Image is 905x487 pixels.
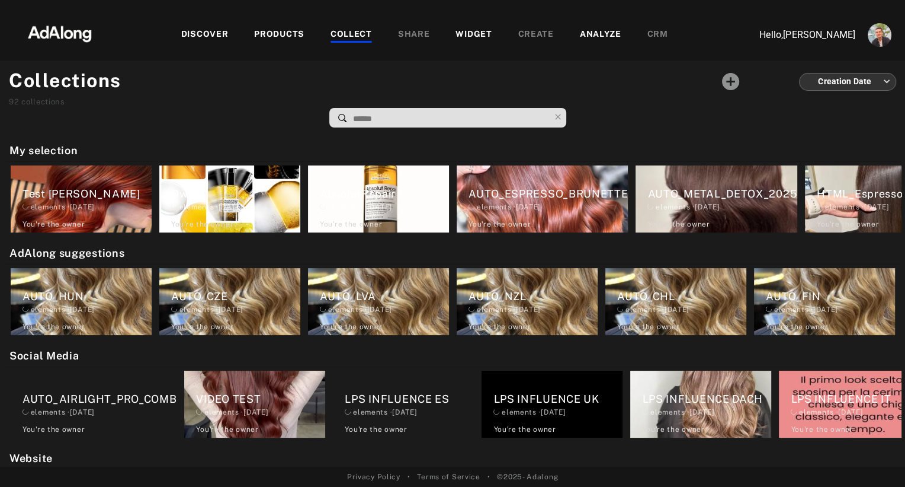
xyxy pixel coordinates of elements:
[9,96,121,108] div: collections
[23,322,85,332] div: You're the owner
[617,304,746,315] div: elements · [DATE]
[715,66,746,97] button: Add a collecton
[737,28,855,42] p: Hello, [PERSON_NAME]
[9,97,19,106] span: 92
[455,28,492,42] div: WIDGET
[468,202,628,212] div: elements · [DATE]
[171,322,233,332] div: You're the owner
[320,186,449,202] div: AbsolutRepair
[642,407,771,418] div: elements · [DATE]
[493,407,622,418] div: elements · [DATE]
[617,322,679,332] div: You're the owner
[642,424,704,435] div: You're the owner
[817,219,879,230] div: You're the owner
[580,28,621,42] div: ANALYZE
[7,265,155,339] div: AUTO_HUN elements ·[DATE]You're the owner
[320,202,449,212] div: elements · [DATE]
[196,424,258,435] div: You're the owner
[865,20,894,50] button: Account settings
[766,288,895,304] div: AUTO_FIN
[493,391,622,407] div: LPS INFLUENCE UK
[181,367,329,441] div: VIDEO TEST elements ·[DATE]You're the owner
[846,430,905,487] iframe: Chat Widget
[791,424,853,435] div: You're the owner
[304,162,452,236] div: AbsolutRepair elements ·[DATE]You're the owner
[632,162,801,236] div: AUTO_METAL_DETOX_2025 elements ·[DATE]You're the owner
[196,391,325,407] div: VIDEO TEST
[407,472,410,482] span: •
[156,265,304,339] div: AUTO_CZE elements ·[DATE]You're the owner
[23,202,152,212] div: elements · [DATE]
[766,322,828,332] div: You're the owner
[453,265,601,339] div: AUTO_NZL elements ·[DATE]You're the owner
[329,367,477,441] div: LPS INFLUENCE ES elements ·[DATE]You're the owner
[468,219,531,230] div: You're the owner
[345,407,474,418] div: elements · [DATE]
[468,322,531,332] div: You're the owner
[9,142,901,158] h2: My selection
[497,472,558,482] span: © 2025 - Adalong
[417,472,480,482] a: Terms of Service
[345,424,407,435] div: You're the owner
[647,202,797,212] div: elements · [DATE]
[345,391,474,407] div: LPS INFLUENCE ES
[9,245,901,261] h2: AdAlong suggestions
[487,472,490,482] span: •
[23,407,176,418] div: elements · [DATE]
[810,66,890,97] div: Creation Date
[647,219,710,230] div: You're the owner
[493,424,556,435] div: You're the owner
[171,186,300,202] div: Own
[9,348,901,364] h2: Social Media
[171,288,300,304] div: AUTO_CZE
[478,367,626,441] div: LPS INFLUENCE UK elements ·[DATE]You're the owner
[171,304,300,315] div: elements · [DATE]
[320,304,449,315] div: elements · [DATE]
[617,288,746,304] div: AUTO_CHL
[23,219,85,230] div: You're the owner
[320,219,382,230] div: You're the owner
[320,322,382,332] div: You're the owner
[23,424,85,435] div: You're the owner
[23,186,152,202] div: Test [PERSON_NAME]
[8,15,112,50] img: 63233d7d88ed69de3c212112c67096b6.png
[647,28,668,42] div: CRM
[468,186,628,202] div: AUTO_ESPRESSO_BRUNETTE
[23,288,152,304] div: AUTO_HUN
[7,367,180,441] div: AUTO_AIRLIGHT_PRO_COMB elements ·[DATE]You're the owner
[181,28,229,42] div: DISCOVER
[7,162,155,236] div: Test [PERSON_NAME] elements ·[DATE]You're the owner
[647,186,797,202] div: AUTO_METAL_DETOX_2025
[468,288,598,304] div: AUTO_NZL
[156,162,304,236] div: Own elements ·[DATE]You're the owner
[602,265,750,339] div: AUTO_CHL elements ·[DATE]You're the owner
[23,304,152,315] div: elements · [DATE]
[347,472,400,482] a: Privacy Policy
[171,219,233,230] div: You're the owner
[320,288,449,304] div: AUTO_LVA
[9,450,901,466] h2: Website
[868,23,891,47] img: ACg8ocLjEk1irI4XXb49MzUGwa4F_C3PpCyg-3CPbiuLEZrYEA=s96-c
[23,391,176,407] div: AUTO_AIRLIGHT_PRO_COMB
[398,28,430,42] div: SHARE
[750,265,898,339] div: AUTO_FIN elements ·[DATE]You're the owner
[304,265,452,339] div: AUTO_LVA elements ·[DATE]You're the owner
[9,66,121,95] h1: Collections
[627,367,775,441] div: LPS INFLUENCE DACH elements ·[DATE]You're the owner
[171,202,300,212] div: elements · [DATE]
[642,391,771,407] div: LPS INFLUENCE DACH
[254,28,304,42] div: PRODUCTS
[330,28,372,42] div: COLLECT
[196,407,325,418] div: elements · [DATE]
[766,304,895,315] div: elements · [DATE]
[453,162,631,236] div: AUTO_ESPRESSO_BRUNETTE elements ·[DATE]You're the owner
[518,28,554,42] div: CREATE
[468,304,598,315] div: elements · [DATE]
